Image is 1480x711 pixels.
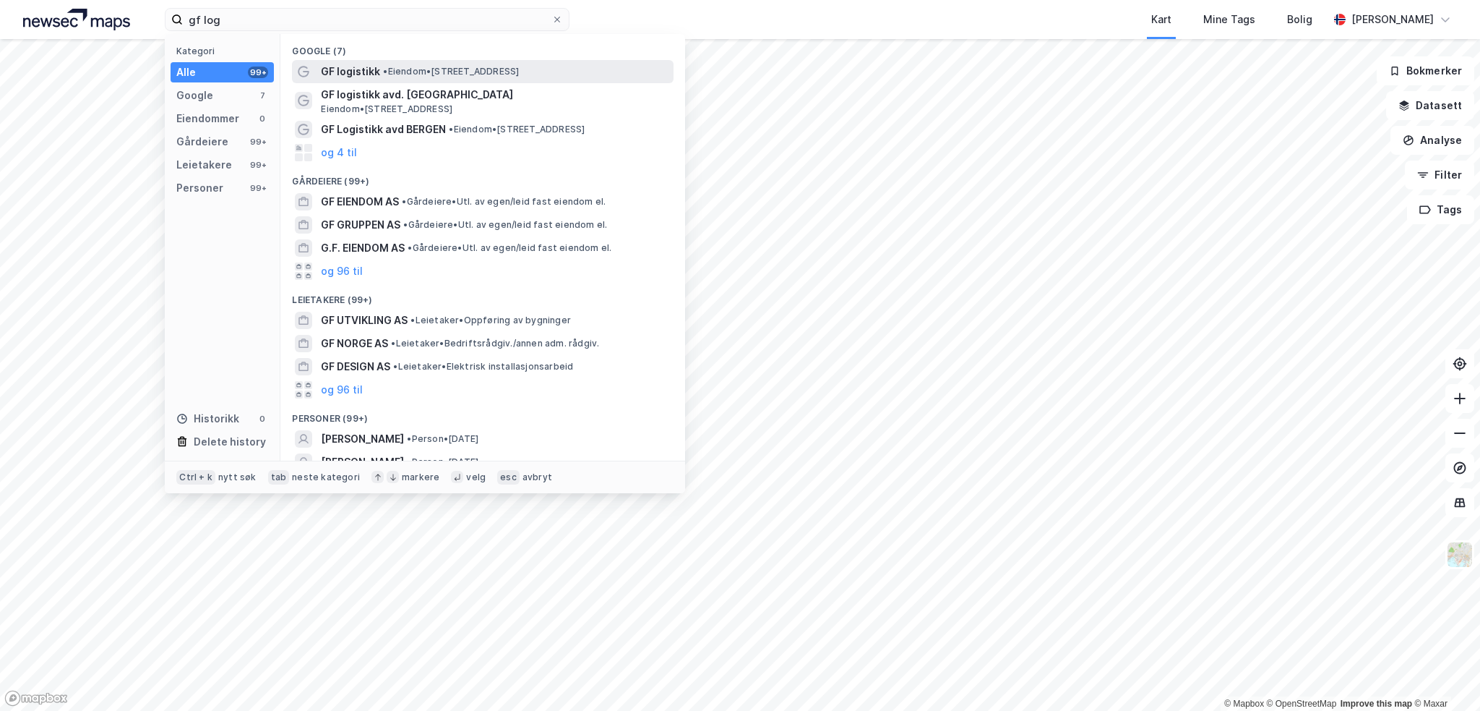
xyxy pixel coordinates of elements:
[176,470,215,485] div: Ctrl + k
[1408,642,1480,711] div: Kontrollprogram for chat
[1287,11,1312,28] div: Bolig
[391,338,599,349] span: Leietaker • Bedriftsrådgiv./annen adm. rådgiv.
[183,9,551,30] input: Søk på adresse, matrikkel, gårdeiere, leietakere eller personer
[218,472,257,483] div: nytt søk
[321,63,380,80] span: GF logistikk
[248,67,268,78] div: 99+
[176,64,196,81] div: Alle
[176,133,228,150] div: Gårdeiere
[402,472,439,483] div: markere
[321,193,399,210] span: GF EIENDOM AS
[383,66,519,77] span: Eiendom • [STREET_ADDRESS]
[403,219,408,230] span: •
[248,159,268,171] div: 99+
[391,338,395,349] span: •
[321,454,404,471] span: [PERSON_NAME]
[466,472,486,483] div: velg
[1351,11,1434,28] div: [PERSON_NAME]
[280,34,685,60] div: Google (7)
[1408,642,1480,711] iframe: Chat Widget
[321,239,405,257] span: G.F. EIENDOM AS
[321,144,357,161] button: og 4 til
[321,121,446,138] span: GF Logistikk avd BERGEN
[393,361,397,372] span: •
[402,196,606,208] span: Gårdeiere • Utl. av egen/leid fast eiendom el.
[1407,195,1474,224] button: Tags
[522,472,552,483] div: avbryt
[1446,541,1473,569] img: Z
[1341,699,1412,709] a: Improve this map
[280,283,685,309] div: Leietakere (99+)
[497,470,520,485] div: esc
[449,124,585,135] span: Eiendom • [STREET_ADDRESS]
[393,361,573,372] span: Leietaker • Elektrisk installasjonsarbeid
[1224,699,1264,709] a: Mapbox
[268,470,290,485] div: tab
[257,113,268,124] div: 0
[176,410,239,427] div: Historikk
[407,433,478,445] span: Person • [DATE]
[321,263,363,280] button: og 96 til
[321,358,390,375] span: GF DESIGN AS
[248,136,268,148] div: 99+
[257,90,268,101] div: 7
[407,433,411,444] span: •
[407,456,478,468] span: Person • [DATE]
[1151,11,1171,28] div: Kart
[321,312,408,329] span: GF UTVIKLING AS
[23,9,130,30] img: logo.a4113a55bc3d86da70a041830d287a7e.svg
[410,315,415,325] span: •
[1390,126,1474,155] button: Analyse
[1267,699,1337,709] a: OpenStreetMap
[257,413,268,425] div: 0
[4,690,68,707] a: Mapbox homepage
[280,401,685,427] div: Personer (99+)
[383,66,387,77] span: •
[449,124,453,135] span: •
[176,87,213,104] div: Google
[321,335,388,352] span: GF NORGE AS
[321,216,400,234] span: GF GRUPPEN AS
[248,182,268,194] div: 99+
[408,242,412,253] span: •
[408,242,611,254] span: Gårdeiere • Utl. av egen/leid fast eiendom el.
[403,219,607,231] span: Gårdeiere • Utl. av egen/leid fast eiendom el.
[321,430,404,448] span: [PERSON_NAME]
[407,456,411,467] span: •
[1405,161,1474,190] button: Filter
[1203,11,1255,28] div: Mine Tags
[1386,91,1474,120] button: Datasett
[321,103,452,115] span: Eiendom • [STREET_ADDRESS]
[176,156,232,174] div: Leietakere
[410,315,571,326] span: Leietaker • Oppføring av bygninger
[176,179,223,197] div: Personer
[194,433,266,451] div: Delete history
[1377,56,1474,85] button: Bokmerker
[321,381,363,399] button: og 96 til
[280,164,685,190] div: Gårdeiere (99+)
[176,110,239,127] div: Eiendommer
[292,472,360,483] div: neste kategori
[176,46,274,56] div: Kategori
[321,86,668,103] span: GF logistikk avd. [GEOGRAPHIC_DATA]
[402,196,406,207] span: •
